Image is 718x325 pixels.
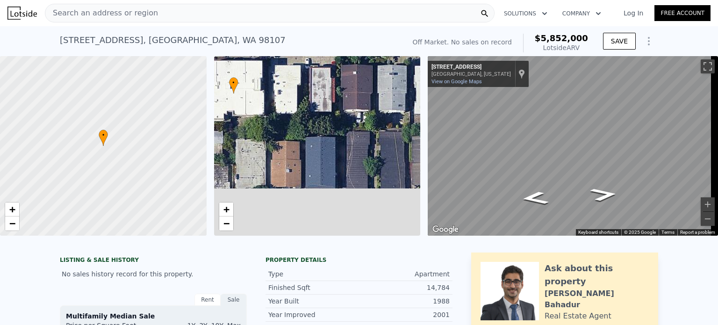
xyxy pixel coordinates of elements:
[268,310,359,319] div: Year Improved
[99,131,108,139] span: •
[545,311,611,322] div: Real Estate Agent
[60,266,247,282] div: No sales history record for this property.
[5,217,19,231] a: Zoom out
[7,7,37,20] img: Lotside
[413,37,512,47] div: Off Market. No sales on record
[430,224,461,236] a: Open this area in Google Maps (opens a new window)
[266,256,452,264] div: Property details
[518,69,525,79] a: Show location on map
[603,33,636,50] button: SAVE
[9,203,15,215] span: +
[45,7,158,19] span: Search an address or region
[223,217,229,229] span: −
[701,59,715,73] button: Toggle fullscreen view
[578,229,618,236] button: Keyboard shortcuts
[431,79,482,85] a: View on Google Maps
[219,202,233,217] a: Zoom in
[9,217,15,229] span: −
[5,202,19,217] a: Zoom in
[535,43,588,52] div: Lotside ARV
[579,185,630,204] path: Go West, NW 52nd St
[680,230,715,235] a: Report a problem
[359,310,450,319] div: 2001
[221,294,247,306] div: Sale
[66,311,241,321] div: Multifamily Median Sale
[223,203,229,215] span: +
[701,197,715,211] button: Zoom in
[229,77,238,94] div: •
[229,79,238,87] span: •
[661,230,675,235] a: Terms (opens in new tab)
[359,296,450,306] div: 1988
[510,188,560,208] path: Go East, NW 52nd St
[60,34,286,47] div: [STREET_ADDRESS] , [GEOGRAPHIC_DATA] , WA 98107
[359,269,450,279] div: Apartment
[496,5,555,22] button: Solutions
[535,33,588,43] span: $5,852,000
[639,32,658,51] button: Show Options
[654,5,711,21] a: Free Account
[268,283,359,292] div: Finished Sqft
[431,64,511,71] div: [STREET_ADDRESS]
[268,296,359,306] div: Year Built
[268,269,359,279] div: Type
[624,230,656,235] span: © 2025 Google
[99,130,108,146] div: •
[194,294,221,306] div: Rent
[430,224,461,236] img: Google
[701,212,715,226] button: Zoom out
[545,262,649,288] div: Ask about this property
[555,5,609,22] button: Company
[428,56,718,236] div: Street View
[428,56,718,236] div: Map
[545,288,649,311] div: [PERSON_NAME] Bahadur
[60,256,247,266] div: LISTING & SALE HISTORY
[431,71,511,77] div: [GEOGRAPHIC_DATA], [US_STATE]
[219,217,233,231] a: Zoom out
[359,283,450,292] div: 14,784
[612,8,654,18] a: Log In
